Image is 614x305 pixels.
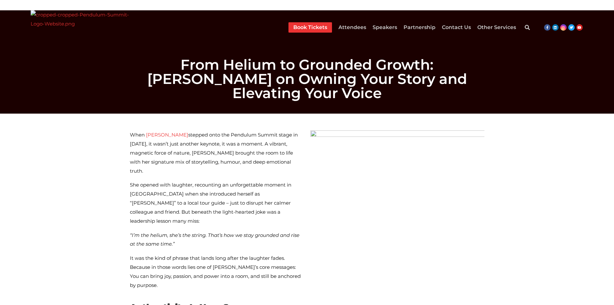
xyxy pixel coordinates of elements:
[130,255,301,288] span: It was the kind of phrase that lands long after the laughter fades. Because in those words lies o...
[146,132,188,138] span: [PERSON_NAME]
[404,22,435,33] a: Partnership
[442,22,471,33] a: Contact Us
[127,57,488,100] h1: From Helium to Grounded Growth: [PERSON_NAME] on Owning Your Story and Elevating Your Voice
[521,21,534,34] div: Search
[288,22,516,33] nav: Menu
[130,132,298,174] span: stepped onto the Pendulum Summit stage in [DATE], it wasn’t just another keynote, it was a moment...
[31,10,130,44] img: cropped-cropped-Pendulum-Summit-Logo-Website.png
[130,232,299,247] span: “I’m the helium, she’s the string. That’s how we stay grounded and rise at the same time.”
[293,22,327,33] a: Book Tickets
[130,132,145,138] span: When
[477,22,516,33] a: Other Services
[145,132,188,138] a: [PERSON_NAME]
[130,182,291,224] span: She opened with laughter, recounting an unforgettable moment in [GEOGRAPHIC_DATA] when she introd...
[338,22,366,33] a: Attendees
[373,22,397,33] a: Speakers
